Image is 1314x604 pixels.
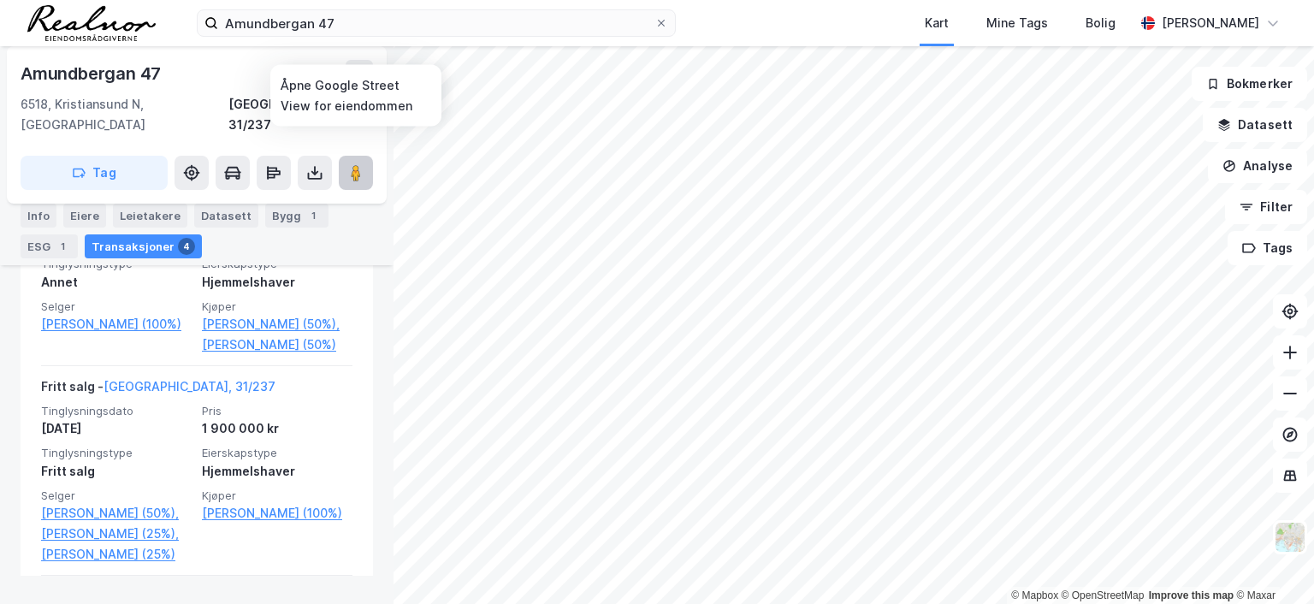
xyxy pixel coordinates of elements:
[113,204,187,228] div: Leietakere
[41,503,192,524] a: [PERSON_NAME] (50%),
[41,272,192,293] div: Annet
[21,204,56,228] div: Info
[54,238,71,255] div: 1
[202,299,352,314] span: Kjøper
[986,13,1048,33] div: Mine Tags
[202,489,352,503] span: Kjøper
[21,234,78,258] div: ESG
[218,10,654,36] input: Søk på adresse, matrikkel, gårdeiere, leietakere eller personer
[21,156,168,190] button: Tag
[1149,589,1234,601] a: Improve this map
[27,5,156,41] img: realnor-logo.934646d98de889bb5806.png
[41,314,192,335] a: [PERSON_NAME] (100%)
[202,446,352,460] span: Eierskapstype
[925,13,949,33] div: Kart
[1208,149,1307,183] button: Analyse
[21,60,164,87] div: Amundbergan 47
[1274,521,1306,554] img: Z
[1228,522,1314,604] div: Kontrollprogram for chat
[1011,589,1058,601] a: Mapbox
[41,299,192,314] span: Selger
[1228,231,1307,265] button: Tags
[1062,589,1145,601] a: OpenStreetMap
[265,204,328,228] div: Bygg
[202,503,352,524] a: [PERSON_NAME] (100%)
[1203,108,1307,142] button: Datasett
[1192,67,1307,101] button: Bokmerker
[41,446,192,460] span: Tinglysningstype
[104,379,275,394] a: [GEOGRAPHIC_DATA], 31/237
[202,461,352,482] div: Hjemmelshaver
[41,524,192,544] a: [PERSON_NAME] (25%),
[41,461,192,482] div: Fritt salg
[63,204,106,228] div: Eiere
[194,204,258,228] div: Datasett
[41,376,275,404] div: Fritt salg -
[202,418,352,439] div: 1 900 000 kr
[41,418,192,439] div: [DATE]
[228,94,373,135] div: [GEOGRAPHIC_DATA], 31/237
[1228,522,1314,604] iframe: Chat Widget
[202,335,352,355] a: [PERSON_NAME] (50%)
[41,489,192,503] span: Selger
[41,544,192,565] a: [PERSON_NAME] (25%)
[178,238,195,255] div: 4
[41,404,192,418] span: Tinglysningsdato
[305,207,322,224] div: 1
[202,272,352,293] div: Hjemmelshaver
[21,94,228,135] div: 6518, Kristiansund N, [GEOGRAPHIC_DATA]
[202,404,352,418] span: Pris
[85,234,202,258] div: Transaksjoner
[1225,190,1307,224] button: Filter
[1086,13,1116,33] div: Bolig
[1162,13,1259,33] div: [PERSON_NAME]
[202,314,352,335] a: [PERSON_NAME] (50%),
